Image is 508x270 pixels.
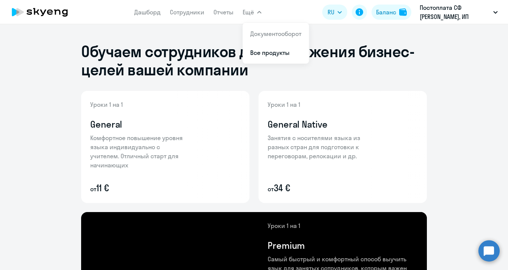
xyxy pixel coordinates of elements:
[268,221,418,230] p: Уроки 1 на 1
[268,182,366,194] p: 34 €
[416,3,502,21] button: Постоплата СФ [PERSON_NAME], ИП [PERSON_NAME]
[243,8,254,17] span: Ещё
[90,100,189,109] p: Уроки 1 на 1
[134,8,161,16] a: Дашборд
[372,5,411,20] button: Балансbalance
[90,133,189,170] p: Комфортное повышение уровня языка индивидуально с учителем. Отличный старт для начинающих
[376,8,396,17] div: Баланс
[90,118,122,130] h4: General
[81,91,195,203] img: general-content-bg.png
[250,30,301,37] a: Документооборот
[243,5,262,20] button: Ещё
[268,100,366,109] p: Уроки 1 на 1
[268,118,328,130] h4: General Native
[399,8,407,16] img: balance
[90,182,189,194] p: 11 €
[81,42,427,79] h1: Обучаем сотрудников для достижения бизнес-целей вашей компании
[250,49,290,56] a: Все продукты
[213,8,234,16] a: Отчеты
[268,239,305,251] h4: Premium
[170,8,204,16] a: Сотрудники
[259,91,378,203] img: general-native-content-bg.png
[328,8,334,17] span: RU
[322,5,347,20] button: RU
[90,185,96,193] small: от
[420,3,490,21] p: Постоплата СФ [PERSON_NAME], ИП [PERSON_NAME]
[268,133,366,161] p: Занятия с носителями языка из разных стран для подготовки к переговорам, релокации и др.
[268,185,274,193] small: от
